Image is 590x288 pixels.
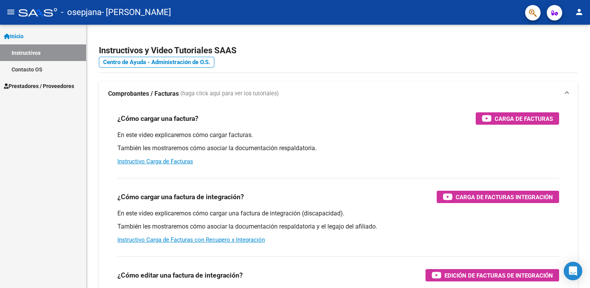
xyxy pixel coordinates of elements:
span: (haga click aquí para ver los tutoriales) [180,90,279,98]
span: Edición de Facturas de integración [444,271,553,280]
div: Open Intercom Messenger [564,262,582,280]
button: Carga de Facturas [476,112,559,125]
span: Carga de Facturas Integración [456,192,553,202]
a: Instructivo Carga de Facturas con Recupero x Integración [117,236,265,243]
p: También les mostraremos cómo asociar la documentación respaldatoria. [117,144,559,152]
p: También les mostraremos cómo asociar la documentación respaldatoria y el legajo del afiliado. [117,222,559,231]
a: Centro de Ayuda - Administración de O.S. [99,57,214,68]
mat-icon: menu [6,7,15,17]
mat-expansion-panel-header: Comprobantes / Facturas (haga click aquí para ver los tutoriales) [99,81,578,106]
a: Instructivo Carga de Facturas [117,158,193,165]
button: Carga de Facturas Integración [437,191,559,203]
h2: Instructivos y Video Tutoriales SAAS [99,43,578,58]
h3: ¿Cómo cargar una factura de integración? [117,191,244,202]
button: Edición de Facturas de integración [426,269,559,281]
span: Carga de Facturas [495,114,553,124]
h3: ¿Cómo cargar una factura? [117,113,198,124]
span: - [PERSON_NAME] [102,4,171,21]
strong: Comprobantes / Facturas [108,90,179,98]
h3: ¿Cómo editar una factura de integración? [117,270,243,281]
span: Inicio [4,32,24,41]
mat-icon: person [575,7,584,17]
p: En este video explicaremos cómo cargar facturas. [117,131,559,139]
span: - osepjana [61,4,102,21]
span: Prestadores / Proveedores [4,82,74,90]
p: En este video explicaremos cómo cargar una factura de integración (discapacidad). [117,209,559,218]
